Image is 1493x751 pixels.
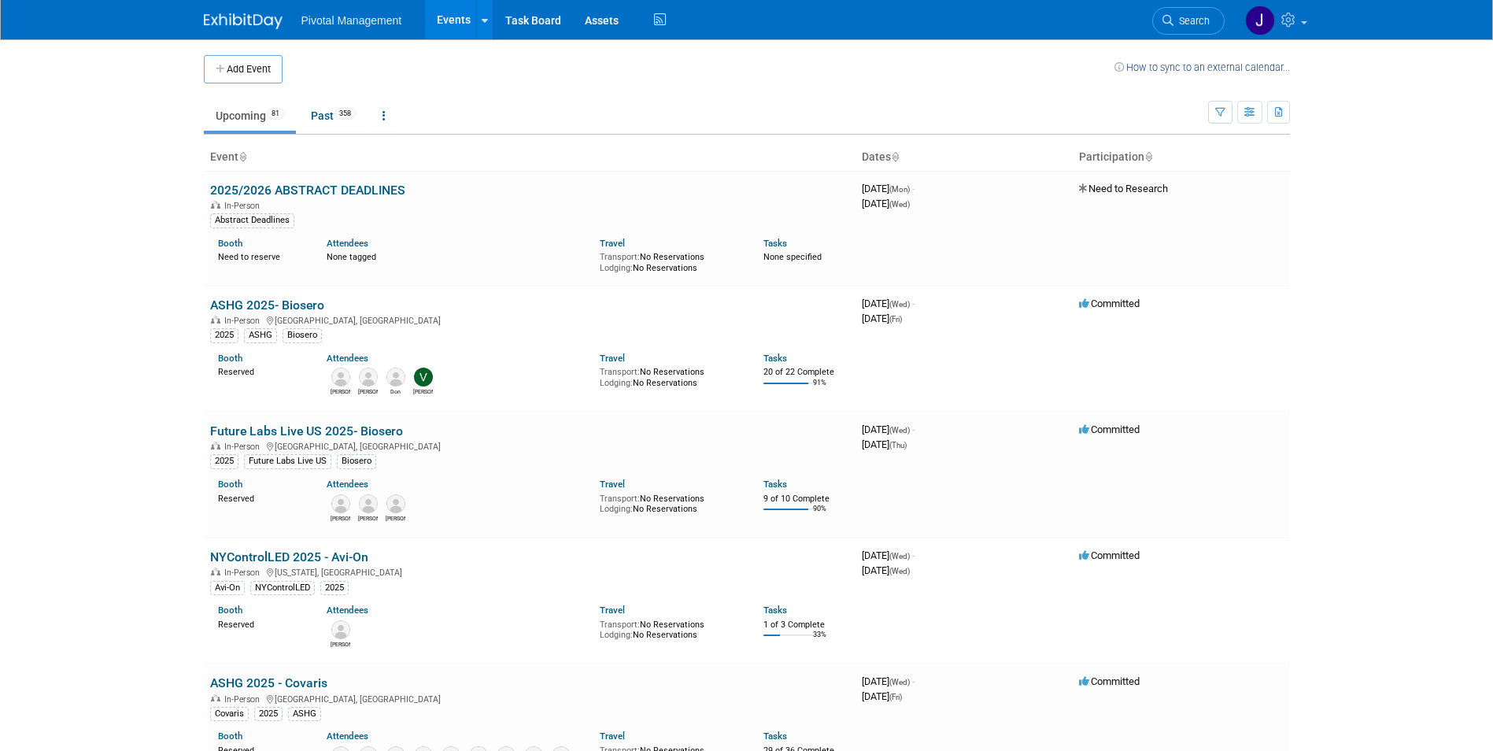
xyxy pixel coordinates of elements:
[331,368,350,387] img: Michael Langan
[218,605,242,616] a: Booth
[862,549,915,561] span: [DATE]
[600,367,640,377] span: Transport:
[359,368,378,387] img: Michael Malanga
[210,328,238,342] div: 2025
[210,707,249,721] div: Covaris
[204,55,283,83] button: Add Event
[224,568,264,578] span: In-Person
[204,144,856,171] th: Event
[218,731,242,742] a: Booth
[600,494,640,504] span: Transport:
[600,249,740,273] div: No Reservations No Reservations
[210,549,368,564] a: NYControlLED 2025 - Avi-On
[813,505,826,526] td: 90%
[763,238,787,249] a: Tasks
[763,731,787,742] a: Tasks
[413,387,433,396] div: Valerie Weld
[600,479,625,490] a: Travel
[224,316,264,326] span: In-Person
[1173,15,1210,27] span: Search
[889,678,910,686] span: (Wed)
[889,567,910,575] span: (Wed)
[386,513,405,523] div: Noah Vanderhyde
[889,200,910,209] span: (Wed)
[763,494,849,505] div: 9 of 10 Complete
[600,490,740,515] div: No Reservations No Reservations
[331,620,350,639] img: Joe McGrath
[211,568,220,575] img: In-Person Event
[331,494,350,513] img: Joseph (Joe) Rodriguez
[211,201,220,209] img: In-Person Event
[218,616,304,631] div: Reserved
[358,387,378,396] div: Michael Malanga
[224,442,264,452] span: In-Person
[358,513,378,523] div: Chirag Patel
[763,353,787,364] a: Tasks
[238,150,246,163] a: Sort by Event Name
[331,387,350,396] div: Michael Langan
[912,675,915,687] span: -
[327,605,368,616] a: Attendees
[386,368,405,387] img: Don Janezic
[889,552,910,560] span: (Wed)
[211,316,220,324] img: In-Person Event
[912,549,915,561] span: -
[889,300,910,309] span: (Wed)
[862,675,915,687] span: [DATE]
[1079,183,1168,194] span: Need to Research
[288,707,321,721] div: ASHG
[327,249,588,263] div: None tagged
[254,707,283,721] div: 2025
[210,298,324,313] a: ASHG 2025- Biosero
[763,479,787,490] a: Tasks
[210,313,849,326] div: [GEOGRAPHIC_DATA], [GEOGRAPHIC_DATA]
[320,581,349,595] div: 2025
[1144,150,1152,163] a: Sort by Participation Type
[210,581,245,595] div: Avi-On
[763,605,787,616] a: Tasks
[1073,144,1290,171] th: Participation
[210,454,238,468] div: 2025
[1079,424,1140,435] span: Committed
[813,379,826,400] td: 91%
[224,201,264,211] span: In-Person
[386,494,405,513] img: Noah Vanderhyde
[414,368,433,387] img: Valerie Weld
[1079,298,1140,309] span: Committed
[331,639,350,649] div: Joe McGrath
[862,424,915,435] span: [DATE]
[210,183,405,198] a: 2025/2026 ABSTRACT DEADLINES
[763,620,849,631] div: 1 of 3 Complete
[331,513,350,523] div: Joseph (Joe) Rodriguez
[862,438,907,450] span: [DATE]
[600,353,625,364] a: Travel
[204,101,296,131] a: Upcoming81
[889,693,902,701] span: (Fri)
[244,454,331,468] div: Future Labs Live US
[327,353,368,364] a: Attendees
[912,424,915,435] span: -
[1245,6,1275,35] img: Jessica Gatton
[210,675,327,690] a: ASHG 2025 - Covaris
[386,387,405,396] div: Don Janezic
[210,439,849,452] div: [GEOGRAPHIC_DATA], [GEOGRAPHIC_DATA]
[210,213,294,228] div: Abstract Deadlines
[1079,675,1140,687] span: Committed
[1114,61,1290,73] a: How to sync to an external calendar...
[218,353,242,364] a: Booth
[862,690,902,702] span: [DATE]
[359,494,378,513] img: Chirag Patel
[334,108,356,120] span: 358
[891,150,899,163] a: Sort by Start Date
[912,183,915,194] span: -
[889,441,907,449] span: (Thu)
[218,249,304,263] div: Need to reserve
[204,13,283,29] img: ExhibitDay
[763,252,822,262] span: None specified
[813,631,826,652] td: 33%
[327,238,368,249] a: Attendees
[218,238,242,249] a: Booth
[218,490,304,505] div: Reserved
[862,298,915,309] span: [DATE]
[210,692,849,705] div: [GEOGRAPHIC_DATA], [GEOGRAPHIC_DATA]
